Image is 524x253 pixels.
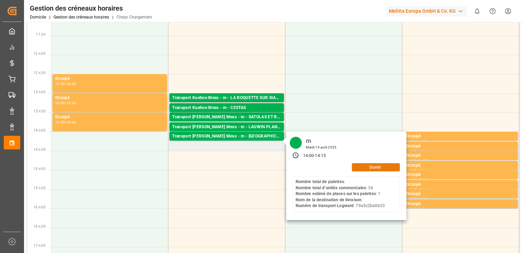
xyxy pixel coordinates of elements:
div: 15:00 [406,178,416,181]
div: - [416,188,417,191]
b: Numéro de transport Logward [296,203,354,208]
div: Gestion des créneaux horaires [30,3,152,13]
span: 12 h 00 [34,52,46,56]
button: Afficher 0 nouvelles notifications [469,3,485,19]
b: Nombre total d’unités commerciales [296,185,366,190]
div: 14:00 [303,153,314,159]
b: Nombre estimé de places sur les palettes [296,191,376,196]
div: 15:00 [417,169,427,172]
div: Occupé [406,133,515,140]
div: Palettes : ,TU : 71,Ville : [PERSON_NAME],[GEOGRAPHIC_DATA] : [DATE] 00:00:00 [172,131,281,136]
div: Occupé [406,152,515,159]
div: 15:30 [406,197,416,201]
a: Domicile [30,15,46,20]
b: Nom de la destination de livraison [296,197,361,202]
a: Gestion des créneaux horaires [53,15,109,20]
button: Ouvrir [352,163,400,171]
span: 14 h 00 [34,129,46,132]
div: Occupé [406,171,515,178]
div: - [416,207,417,210]
div: 14:15 [417,140,427,143]
div: - [65,82,66,85]
span: 11:30 [36,33,46,36]
button: Centre d’aide [485,3,500,19]
div: - [416,169,417,172]
div: Occupé [406,181,515,188]
div: m [303,135,339,145]
span: 15 h 30 [34,186,46,190]
div: - [416,140,417,143]
div: 14:45 [406,169,416,172]
div: 13:00 [66,82,76,85]
div: - [314,153,315,159]
div: Occupé [406,143,515,150]
div: Occupé [406,201,515,207]
div: Transport [PERSON_NAME] Mess - m - [GEOGRAPHIC_DATA] [172,133,281,140]
div: 14:30 [417,150,427,153]
b: Nombre total de palettes [296,179,344,184]
button: Melitta Europa GmbH & Co. KG [386,4,469,17]
div: Mardi 19 août 2025 [303,145,339,150]
div: - [65,121,66,124]
font: Melitta Europa GmbH & Co. KG [389,8,456,15]
div: Occupé [406,191,515,197]
span: 16 h 30 [34,225,46,228]
div: Transport Kuehne Mess - m - LA ROQUETTE SUR SIAGNE [172,95,281,101]
div: 14:45 [417,159,427,162]
span: 12 h 30 [34,71,46,75]
div: 15:30 [417,188,427,191]
div: 13:00 [55,101,65,105]
div: Occupé [55,75,164,82]
div: - [416,159,417,162]
span: 13 h 00 [34,90,46,94]
div: Palettes : ,TU : 22,Ville : [GEOGRAPHIC_DATA],[GEOGRAPHIC_DATA] : [DATE] 00:00:00 [172,101,281,107]
div: : : 36 : 1 : : 79a5c2ba0b33 [296,179,385,209]
div: 14:00 [406,140,416,143]
div: Palettes : ,TU : 36,Ville : [GEOGRAPHIC_DATA],[GEOGRAPHIC_DATA] : [DATE] 00:00:00 [172,140,281,146]
div: Palettes : ,TU : 49,Ville : CESTAS,[GEOGRAPHIC_DATA] : [DATE] 00:00:00 [172,111,281,117]
div: 16:00 [417,207,427,210]
div: 15:45 [406,207,416,210]
div: Occupé [55,114,164,121]
div: Transport [PERSON_NAME] Mess - m - LAUWIN PLANQUE [172,124,281,131]
div: 13:30 [66,101,76,105]
div: 15:15 [417,178,427,181]
div: 14:15 [406,150,416,153]
div: 15:45 [417,197,427,201]
div: Occupé [406,162,515,169]
div: 12:30 [55,82,65,85]
div: 14:30 [406,159,416,162]
div: - [416,150,417,153]
span: 16 h 00 [34,205,46,209]
div: - [65,101,66,105]
div: Transport Kuehne Mess - m - CESTAS [172,105,281,111]
span: 15 h 00 [34,167,46,171]
div: 14:15 [315,153,326,159]
div: Palettes : ,TU : 4,Ville : [PERSON_NAME] ET BONCE,Arrivée : [DATE] 00:00:00 [172,121,281,126]
div: 15:15 [406,188,416,191]
div: Occupé [55,95,164,101]
div: Transport [PERSON_NAME] Mess - m - SATOLAS ET BONCE [172,114,281,121]
span: 17 h 00 [34,244,46,248]
div: - [416,178,417,181]
div: 14:00 [66,121,76,124]
div: - [416,197,417,201]
span: 14 h 30 [34,148,46,152]
div: 13:30 [55,121,65,124]
span: 13 h 30 [34,109,46,113]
